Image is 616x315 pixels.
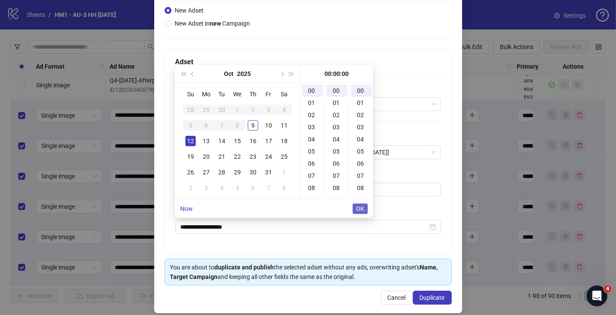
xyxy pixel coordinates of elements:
[261,164,276,180] td: 2025-10-31
[175,56,441,67] div: Adset
[210,20,221,27] strong: new
[261,149,276,164] td: 2025-10-24
[327,109,347,121] div: 02
[198,133,214,149] td: 2025-10-13
[261,118,276,133] td: 2025-10-10
[353,203,368,214] button: OK
[248,167,258,177] div: 30
[214,149,230,164] td: 2025-10-21
[185,105,196,115] div: 28
[201,120,211,131] div: 6
[201,183,211,193] div: 3
[232,167,243,177] div: 29
[198,118,214,133] td: 2025-10-06
[214,86,230,102] th: Tu
[183,118,198,133] td: 2025-10-05
[201,167,211,177] div: 27
[230,133,245,149] td: 2025-10-15
[230,180,245,196] td: 2025-11-05
[237,65,251,82] button: Choose a year
[263,167,274,177] div: 31
[302,97,323,109] div: 01
[587,285,607,306] iframe: Intercom live chat
[351,109,372,121] div: 02
[183,133,198,149] td: 2025-10-12
[248,120,258,131] div: 9
[198,86,214,102] th: Mo
[248,105,258,115] div: 2
[230,102,245,118] td: 2025-10-01
[302,194,323,206] div: 09
[201,136,211,146] div: 13
[327,121,347,133] div: 03
[245,86,261,102] th: Th
[327,182,347,194] div: 08
[351,157,372,170] div: 06
[217,151,227,162] div: 21
[248,136,258,146] div: 16
[215,264,274,271] strong: duplicate and publish
[175,20,250,27] span: New Adset in Campaign
[185,167,196,177] div: 26
[276,86,292,102] th: Sa
[245,180,261,196] td: 2025-11-06
[170,262,446,282] div: You are about to the selected adset without any ads, overwriting adset's and keeping all other fi...
[276,164,292,180] td: 2025-11-01
[185,136,196,146] div: 12
[263,105,274,115] div: 3
[183,180,198,196] td: 2025-11-02
[302,85,323,97] div: 00
[261,133,276,149] td: 2025-10-17
[327,133,347,145] div: 04
[178,65,188,82] button: Last year (Control + left)
[217,136,227,146] div: 14
[183,149,198,164] td: 2025-10-19
[388,294,406,301] span: Cancel
[181,222,428,232] input: Start time
[261,86,276,102] th: Fr
[302,133,323,145] div: 04
[302,109,323,121] div: 02
[217,105,227,115] div: 30
[279,167,289,177] div: 1
[232,105,243,115] div: 1
[201,151,211,162] div: 20
[183,164,198,180] td: 2025-10-26
[263,183,274,193] div: 7
[276,102,292,118] td: 2025-10-04
[217,167,227,177] div: 28
[232,136,243,146] div: 15
[224,65,233,82] button: Choose a month
[287,65,296,82] button: Next year (Control + right)
[230,86,245,102] th: We
[279,120,289,131] div: 11
[214,164,230,180] td: 2025-10-28
[261,102,276,118] td: 2025-10-03
[170,264,438,280] strong: Name, Target Campaign
[279,105,289,115] div: 4
[198,149,214,164] td: 2025-10-20
[230,149,245,164] td: 2025-10-22
[217,120,227,131] div: 7
[214,180,230,196] td: 2025-11-04
[230,164,245,180] td: 2025-10-29
[263,120,274,131] div: 10
[604,285,611,292] span: 4
[304,65,370,82] div: 00:00:00
[245,149,261,164] td: 2025-10-23
[248,183,258,193] div: 6
[351,170,372,182] div: 07
[302,170,323,182] div: 07
[351,121,372,133] div: 03
[302,157,323,170] div: 06
[420,294,445,301] span: Duplicate
[232,120,243,131] div: 8
[198,102,214,118] td: 2025-09-29
[327,145,347,157] div: 05
[351,97,372,109] div: 01
[351,85,372,97] div: 00
[185,151,196,162] div: 19
[327,170,347,182] div: 07
[277,65,286,82] button: Next month (PageDown)
[276,180,292,196] td: 2025-11-08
